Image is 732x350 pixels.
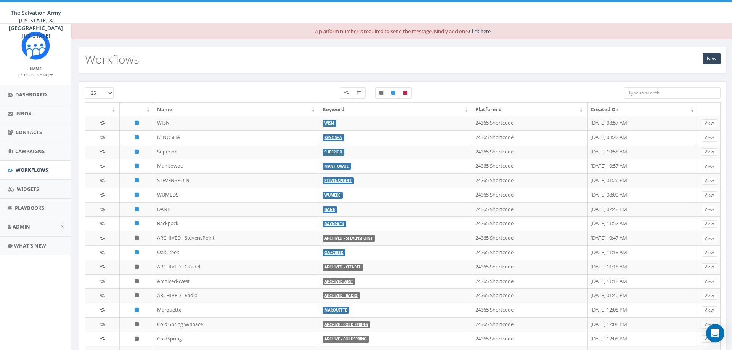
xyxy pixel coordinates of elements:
a: WUMEDS [324,193,340,198]
h2: Workflows [85,53,139,66]
span: Inbox [15,110,32,117]
span: Widgets [17,185,39,192]
td: 24365 Shortcode [472,173,588,188]
a: [PERSON_NAME] [18,71,53,78]
td: [DATE] 10:57 AM [588,159,698,173]
a: Archived-West [324,279,353,284]
td: WISN [154,116,319,130]
a: View [701,148,717,156]
label: Workflow [340,87,353,99]
small: Name [30,66,42,71]
i: Unpublished [135,279,139,284]
td: [DATE] 12:08 PM [588,303,698,317]
a: View [701,163,717,171]
td: 24365 Shortcode [472,303,588,317]
small: [PERSON_NAME] [18,72,53,77]
th: : activate to sort column ascending [120,103,154,116]
td: 24365 Shortcode [472,202,588,217]
td: [DATE] 11:18 AM [588,260,698,274]
a: Superior [324,150,342,155]
i: Unpublished [135,264,139,269]
i: Published [135,307,139,312]
td: 24365 Shortcode [472,332,588,346]
td: 24365 Shortcode [472,188,588,202]
th: Name: activate to sort column ascending [154,103,319,116]
span: Playbooks [15,205,44,211]
td: Backpack [154,216,319,231]
a: View [701,220,717,228]
i: Published [135,250,139,255]
td: Manitowoc [154,159,319,173]
a: ARCHIVED - Citadel [324,265,361,270]
td: [DATE] 01:40 PM [588,288,698,303]
td: [DATE] 10:47 AM [588,231,698,245]
i: Published [135,120,139,125]
td: [DATE] 12:08 PM [588,317,698,332]
a: View [701,249,717,257]
td: [DATE] 11:57 AM [588,216,698,231]
label: Menu [353,87,366,99]
label: Unpublished [375,87,387,99]
i: Published [135,207,139,212]
label: Archived [399,87,412,99]
label: Published [387,87,399,99]
td: KENOSHA [154,130,319,145]
i: Unpublished [135,235,139,240]
td: 24365 Shortcode [472,231,588,245]
a: View [701,177,717,185]
a: Archive - ColdSpring [324,337,367,342]
td: 24365 Shortcode [472,145,588,159]
td: [DATE] 02:48 PM [588,202,698,217]
td: OakCreek [154,245,319,260]
span: What's New [14,242,46,249]
i: Published [135,149,139,154]
a: KENOSHA [324,135,342,140]
td: [DATE] 08:22 AM [588,130,698,145]
td: 24365 Shortcode [472,159,588,173]
a: Backpack [324,221,344,226]
td: Archived-West [154,274,319,289]
a: Click here [469,28,491,35]
td: WUMEDS [154,188,319,202]
td: [DATE] 01:26 PM [588,173,698,188]
td: [DATE] 11:18 AM [588,274,698,289]
td: [DATE] 08:57 AM [588,116,698,130]
td: 24365 Shortcode [472,317,588,332]
a: View [701,235,717,243]
td: DANE [154,202,319,217]
td: [DATE] 10:58 AM [588,145,698,159]
a: View [701,119,717,127]
a: New [703,53,721,64]
td: [DATE] 12:08 PM [588,332,698,346]
a: View [701,321,717,329]
td: 24365 Shortcode [472,116,588,130]
a: View [701,191,717,199]
span: Contacts [16,129,42,136]
td: STEVENSPOINT [154,173,319,188]
td: ARCHIVED - StevensPoint [154,231,319,245]
td: 24365 Shortcode [472,288,588,303]
i: Published [135,192,139,197]
a: DANE [324,207,335,212]
a: Marquette [324,308,347,313]
img: Rally_Corp_Icon_1.png [21,31,50,60]
td: 24365 Shortcode [472,260,588,274]
th: Platform #: activate to sort column ascending [472,103,588,116]
th: Keyword: activate to sort column ascending [319,103,472,116]
input: Type to search [624,87,721,99]
a: OakCreek [324,250,343,255]
i: Published [135,135,139,140]
a: View [701,306,717,314]
a: WISN [324,121,334,126]
i: Unpublished [135,322,139,327]
td: Marquette [154,303,319,317]
i: Unpublished [135,336,139,341]
td: ARCHIVED - Citadel [154,260,319,274]
i: Unpublished [135,293,139,298]
td: ARCHIVED - Radio [154,288,319,303]
i: Published [135,221,139,226]
td: Superior [154,145,319,159]
a: View [701,206,717,214]
a: STEVENSPOINT [324,178,352,183]
a: Archive - Cold Spring [324,322,368,327]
